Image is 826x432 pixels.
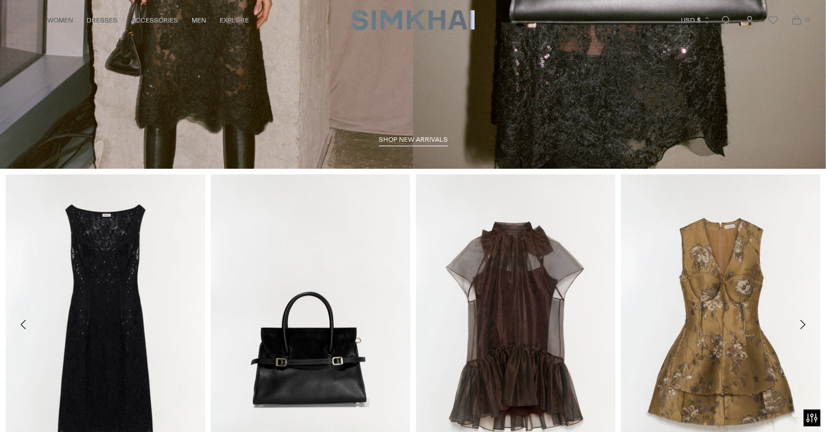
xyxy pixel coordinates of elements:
a: Open search modal [715,9,737,31]
a: SIMKHAI [351,9,475,31]
button: Move to previous carousel slide [11,312,36,337]
button: USD $ [681,8,711,33]
button: Move to next carousel slide [790,312,815,337]
a: Wishlist [762,9,784,31]
a: ACCESSORIES [131,8,178,33]
a: WOMEN [47,8,73,33]
a: NEW [19,8,34,33]
a: Open cart modal [786,9,808,31]
a: EXPLORE [220,8,249,33]
span: 0 [802,15,813,25]
a: Go to the account page [738,9,761,31]
a: MEN [192,8,206,33]
a: DRESSES [87,8,117,33]
a: shop new arrivals [379,136,448,147]
span: shop new arrivals [379,136,448,143]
